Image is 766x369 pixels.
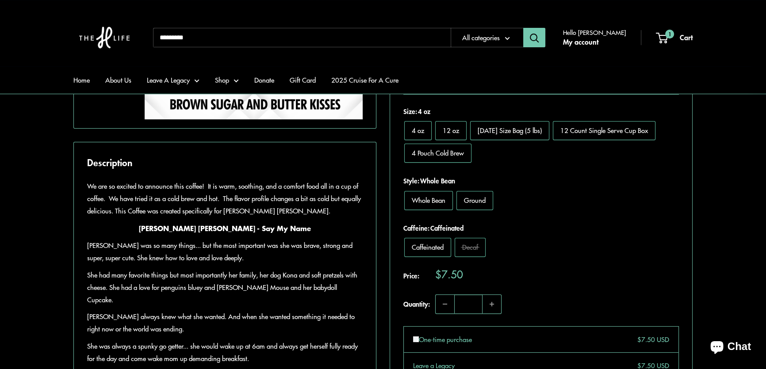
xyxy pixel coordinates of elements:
[680,32,693,42] span: Cart
[429,223,463,232] span: Caffeinated
[419,176,455,186] span: Whole Bean
[454,294,483,313] input: Quantity
[87,156,363,170] h2: Description
[139,223,311,233] strong: [PERSON_NAME] [PERSON_NAME] - Say My Name
[657,31,693,44] a: 1 Cart
[412,195,445,204] span: Whole Bean
[147,74,199,86] a: Leave A Legacy
[403,105,679,118] span: Size:
[105,74,131,86] a: About Us
[412,242,444,251] span: Caffeinated
[417,107,430,116] span: 4 oz
[413,336,419,342] input: One-time purchase. Product price $7.50 USD
[553,121,655,140] label: 12 Count Single Serve Cup Box
[563,35,598,49] a: My account
[403,291,435,313] label: Quantity:
[404,121,432,140] label: 4 oz
[436,294,454,313] button: Decrease quantity
[665,30,674,38] span: 1
[455,237,486,256] label: Decaf
[435,268,463,279] span: $7.50
[403,175,679,187] span: Style:
[523,28,545,47] button: Search
[702,333,759,362] inbox-online-store-chat: Shopify online store chat
[462,242,478,251] span: Decaf
[87,341,358,363] span: She was always a spunky go getter... she would wake up at 6am and always get herself fully ready ...
[73,9,135,66] img: The H Life
[435,121,467,140] label: 12 oz
[404,144,471,163] label: 4 Pouch Cold Brew
[254,74,274,86] a: Donate
[412,126,424,135] span: 4 oz
[87,282,337,304] span: She had a love for penguins bluey and [PERSON_NAME] Mouse and her babydoll Cupcake.
[560,126,648,135] span: 12 Count Single Serve Cup Box
[331,74,398,86] a: 2025 Cruise For A Cure
[73,74,90,86] a: Home
[153,28,451,47] input: Search...
[87,270,357,292] span: She had many favorite things but most importantly her family, her dog Kona and soft pretzels with...
[456,190,493,209] label: Ground
[87,180,363,217] p: We are so excited to announce this coffee! It is warm, soothing, and a comfort food all in a cup ...
[443,126,459,135] span: 12 oz
[403,221,679,234] span: Caffeine:
[412,148,464,157] span: 4 Pouch Cold Brew
[404,237,451,256] label: Caffeinated
[290,74,316,86] a: Gift Card
[563,27,626,38] span: Hello [PERSON_NAME]
[483,294,501,313] button: Increase quantity
[631,333,669,345] div: $7.50 USD
[215,74,239,86] a: Shop
[404,190,453,209] label: Whole Bean
[87,240,352,262] span: [PERSON_NAME] was so many things... but the most important was she was brave, strong and super, s...
[403,268,435,282] span: Price:
[478,126,542,135] span: [DATE] Size Bag (5 lbs)
[87,312,355,333] span: [PERSON_NAME] always knew what she wanted. And when she wanted something it needed to right now o...
[413,333,472,345] label: One-time purchase
[464,195,486,204] span: Ground
[470,121,549,140] label: Monday Size Bag (5 lbs)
